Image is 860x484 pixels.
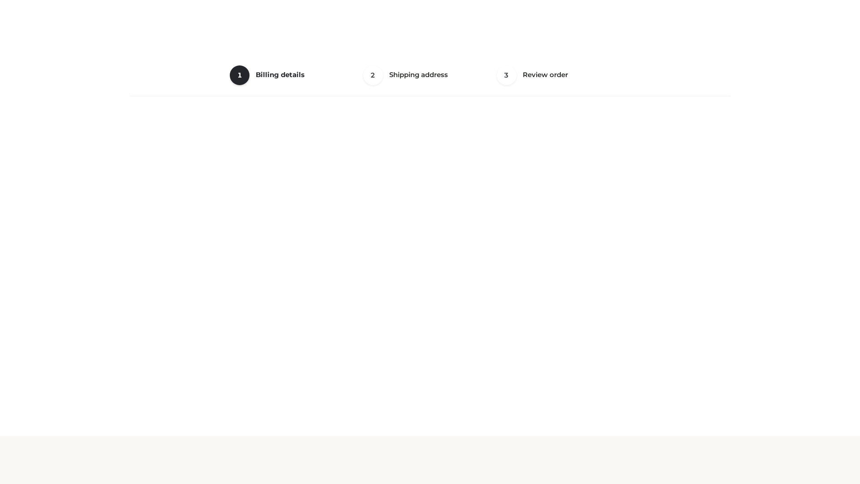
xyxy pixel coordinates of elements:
span: Billing details [256,70,305,79]
span: Shipping address [389,70,448,79]
span: 2 [363,65,383,85]
span: 3 [497,65,516,85]
span: Review order [523,70,568,79]
span: 1 [230,65,249,85]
